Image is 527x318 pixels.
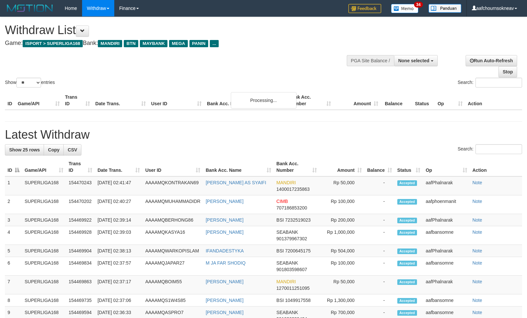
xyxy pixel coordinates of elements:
a: Note [472,229,482,235]
th: Action [470,158,522,176]
td: [DATE] 02:37:57 [95,257,143,276]
td: aafPhalnarak [423,214,470,226]
button: None selected [394,55,438,66]
td: AAAAMQBERHONG86 [143,214,203,226]
a: Run Auto-Refresh [466,55,517,66]
td: Rp 200,000 [319,214,364,226]
td: AAAAMQKONTRAKAN69 [143,176,203,195]
span: SEABANK [276,229,298,235]
img: MOTION_logo.png [5,3,55,13]
th: Action [465,91,522,110]
th: Balance [381,91,412,110]
div: PGA Site Balance / [347,55,394,66]
td: 154469735 [66,294,95,307]
label: Show entries [5,78,55,88]
td: - [364,276,395,294]
a: Note [472,199,482,204]
td: 154470202 [66,195,95,214]
span: ISPORT > SUPERLIGA168 [23,40,83,47]
th: Bank Acc. Name: activate to sort column ascending [203,158,274,176]
span: CIMB [276,199,288,204]
a: Show 25 rows [5,144,44,155]
span: BSI [276,248,284,253]
td: aafbansomne [423,294,470,307]
span: Copy 901803598607 to clipboard [276,267,307,272]
td: Rp 50,000 [319,176,364,195]
th: User ID: activate to sort column ascending [143,158,203,176]
th: Bank Acc. Number [286,91,333,110]
th: Balance: activate to sort column ascending [364,158,395,176]
td: Rp 100,000 [319,195,364,214]
td: SUPERLIGA168 [22,226,66,245]
td: 154469904 [66,245,95,257]
span: Accepted [397,261,417,266]
span: SEABANK [276,310,298,315]
a: [PERSON_NAME] [206,310,243,315]
th: Date Trans.: activate to sort column ascending [95,158,143,176]
a: Note [472,260,482,266]
span: Accepted [397,180,417,186]
td: - [364,226,395,245]
label: Search: [458,78,522,88]
span: Show 25 rows [9,147,40,152]
td: SUPERLIGA168 [22,245,66,257]
a: Note [472,279,482,284]
td: [DATE] 02:40:27 [95,195,143,214]
td: aafbansomne [423,257,470,276]
th: Trans ID: activate to sort column ascending [66,158,95,176]
th: ID [5,91,15,110]
span: SEABANK [276,260,298,266]
th: ID: activate to sort column descending [5,158,22,176]
a: Note [472,217,482,223]
img: panduan.png [428,4,461,13]
span: PANIN [189,40,208,47]
span: Accepted [397,199,417,205]
a: [PERSON_NAME] [206,279,243,284]
span: ... [210,40,219,47]
td: 1 [5,176,22,195]
th: Amount [334,91,381,110]
th: User ID [148,91,204,110]
h1: Withdraw List [5,24,345,37]
td: - [364,245,395,257]
td: AAAAMQBOIM55 [143,276,203,294]
span: Accepted [397,279,417,285]
a: CSV [63,144,81,155]
a: Note [472,248,482,253]
span: MANDIRI [276,279,296,284]
span: BTN [124,40,138,47]
td: SUPERLIGA168 [22,257,66,276]
span: None selected [398,58,429,63]
span: Copy [48,147,59,152]
h4: Game: Bank: [5,40,345,47]
input: Search: [475,144,522,154]
th: Amount: activate to sort column ascending [319,158,364,176]
td: 5 [5,245,22,257]
a: [PERSON_NAME] [206,199,243,204]
td: AAAAMQJAPAR27 [143,257,203,276]
td: - [364,214,395,226]
td: - [364,294,395,307]
th: Status [412,91,435,110]
td: - [364,176,395,195]
img: Button%20Memo.svg [391,4,419,13]
td: [DATE] 02:37:17 [95,276,143,294]
td: aafPhalnarak [423,276,470,294]
span: Accepted [397,218,417,223]
td: AAAAMQKASYA16 [143,226,203,245]
div: Processing... [231,92,296,109]
span: Copy 1400017235863 to clipboard [276,187,310,192]
td: 2 [5,195,22,214]
span: Copy 7232519023 to clipboard [285,217,311,223]
td: AAAAMQMUHAMMADIDR [143,195,203,214]
a: Copy [44,144,64,155]
td: 4 [5,226,22,245]
th: Op: activate to sort column ascending [423,158,470,176]
a: Note [472,310,482,315]
td: SUPERLIGA168 [22,276,66,294]
td: 154469922 [66,214,95,226]
span: MAYBANK [140,40,167,47]
th: Game/API: activate to sort column ascending [22,158,66,176]
a: Stop [498,66,517,77]
th: Game/API [15,91,62,110]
